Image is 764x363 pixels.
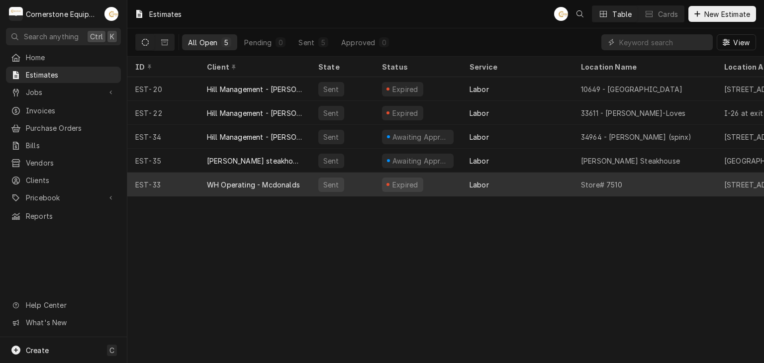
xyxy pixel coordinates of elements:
div: C [9,7,23,21]
div: Sent [322,108,340,118]
button: New Estimate [688,6,756,22]
span: What's New [26,317,115,328]
div: 34964 - [PERSON_NAME] (spinx) [581,132,692,142]
div: Pending [244,37,272,48]
a: Purchase Orders [6,120,121,136]
span: Pricebook [26,192,101,203]
div: 0 [381,37,387,48]
div: AB [104,7,118,21]
div: Expired [391,84,419,94]
div: Awaiting Approval [391,132,450,142]
a: Estimates [6,67,121,83]
a: Go to Pricebook [6,189,121,206]
a: Go to Help Center [6,297,121,313]
div: Cards [658,9,678,19]
div: Labor [470,156,489,166]
div: EST-34 [127,125,199,149]
div: AB [554,7,568,21]
div: Expired [391,108,419,118]
a: Go to What's New [6,314,121,331]
span: Help Center [26,300,115,310]
div: Approved [341,37,375,48]
div: 5 [223,37,229,48]
div: Hill Management - [PERSON_NAME] [207,108,302,118]
div: Table [612,9,632,19]
input: Keyword search [619,34,708,50]
div: Sent [322,180,340,190]
div: EST-20 [127,77,199,101]
div: Status [382,62,452,72]
div: All Open [188,37,217,48]
div: [PERSON_NAME] Steakhouse [581,156,680,166]
a: Reports [6,208,121,224]
div: Sent [298,37,314,48]
div: Hill Management - [PERSON_NAME] [207,132,302,142]
div: ID [135,62,189,72]
div: Labor [470,108,489,118]
a: Go to Jobs [6,84,121,100]
div: 0 [278,37,284,48]
div: Hill Management - [PERSON_NAME] [207,84,302,94]
span: Search anything [24,31,79,42]
div: Andrew Buigues's Avatar [104,7,118,21]
span: Estimates [26,70,116,80]
span: Ctrl [90,31,103,42]
a: Invoices [6,102,121,119]
span: Home [26,52,116,63]
span: C [109,345,114,356]
div: EST-35 [127,149,199,173]
span: Invoices [26,105,116,116]
div: Client [207,62,300,72]
div: EST-22 [127,101,199,125]
button: Search anythingCtrlK [6,28,121,45]
div: 10649 - [GEOGRAPHIC_DATA] [581,84,682,94]
div: Store# 7510 [581,180,622,190]
div: Expired [391,180,419,190]
div: Sent [322,156,340,166]
div: Awaiting Approval [391,156,450,166]
div: Cornerstone Equipment Repair, LLC's Avatar [9,7,23,21]
a: Vendors [6,155,121,171]
span: Bills [26,140,116,151]
span: Create [26,346,49,355]
div: Sent [322,132,340,142]
span: Jobs [26,87,101,97]
div: Labor [470,132,489,142]
span: Reports [26,211,116,221]
span: Clients [26,175,116,185]
span: K [110,31,114,42]
span: View [731,37,752,48]
div: Location Name [581,62,706,72]
div: Andrew Buigues's Avatar [554,7,568,21]
div: EST-33 [127,173,199,196]
div: 33611 - [PERSON_NAME]-Loves [581,108,685,118]
button: View [717,34,756,50]
div: Labor [470,180,489,190]
div: [PERSON_NAME] steakhouse [207,156,302,166]
div: Cornerstone Equipment Repair, LLC [26,9,99,19]
div: State [318,62,366,72]
span: New Estimate [702,9,752,19]
div: Service [470,62,563,72]
div: Labor [470,84,489,94]
a: Bills [6,137,121,154]
span: Purchase Orders [26,123,116,133]
span: Vendors [26,158,116,168]
a: Clients [6,172,121,188]
a: Home [6,49,121,66]
div: Sent [322,84,340,94]
div: WH Operating - Mcdonalds [207,180,300,190]
div: 5 [320,37,326,48]
button: Open search [572,6,588,22]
